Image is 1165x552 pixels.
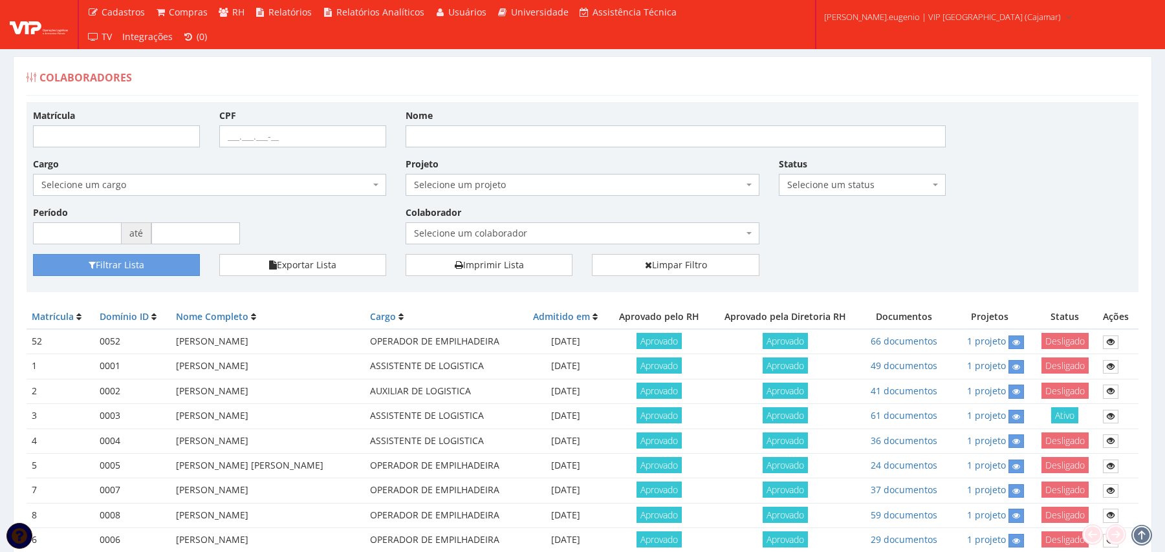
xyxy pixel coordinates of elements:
[637,482,682,498] span: Aprovado
[27,478,94,503] td: 7
[94,329,171,354] td: 0052
[523,379,608,403] td: [DATE]
[117,25,178,49] a: Integrações
[365,478,523,503] td: OPERADOR DE EMPILHADEIRA
[178,25,213,49] a: (0)
[27,429,94,453] td: 4
[763,482,808,498] span: Aprovado
[523,478,608,503] td: [DATE]
[763,383,808,399] span: Aprovado
[1041,357,1089,374] span: Desligado
[967,359,1006,372] a: 1 projeto
[763,432,808,449] span: Aprovado
[593,6,677,18] span: Assistência Técnica
[171,478,365,503] td: [PERSON_NAME]
[171,404,365,429] td: [PERSON_NAME]
[637,432,682,449] span: Aprovado
[967,533,1006,546] a: 1 projeto
[608,305,711,329] th: Aprovado pelo RH
[967,434,1006,447] a: 1 projeto
[860,305,948,329] th: Documentos
[871,385,937,397] a: 41 documentos
[523,453,608,478] td: [DATE]
[365,429,523,453] td: ASSISTENTE DE LOGISTICA
[871,509,937,521] a: 59 documentos
[871,359,937,372] a: 49 documentos
[637,531,682,547] span: Aprovado
[763,457,808,473] span: Aprovado
[414,227,743,240] span: Selecione um colaborador
[448,6,486,18] span: Usuários
[94,453,171,478] td: 0005
[967,409,1006,421] a: 1 projeto
[171,429,365,453] td: [PERSON_NAME]
[824,10,1061,23] span: [PERSON_NAME].eugenio | VIP [GEOGRAPHIC_DATA] (Cajamar)
[967,459,1006,471] a: 1 projeto
[871,533,937,546] a: 29 documentos
[871,409,937,421] a: 61 documentos
[219,109,236,122] label: CPF
[1032,305,1098,329] th: Status
[763,507,808,523] span: Aprovado
[711,305,860,329] th: Aprovado pela Diretoria RH
[27,329,94,354] td: 52
[33,254,200,276] button: Filtrar Lista
[100,310,149,323] a: Domínio ID
[523,503,608,527] td: [DATE]
[533,310,590,323] a: Admitido em
[365,329,523,354] td: OPERADOR DE EMPILHADEIRA
[406,174,759,196] span: Selecione um projeto
[32,310,74,323] a: Matrícula
[637,457,682,473] span: Aprovado
[523,404,608,429] td: [DATE]
[1041,531,1089,547] span: Desligado
[967,483,1006,496] a: 1 projeto
[33,158,59,171] label: Cargo
[94,478,171,503] td: 0007
[219,125,386,147] input: ___.___.___-__
[406,158,439,171] label: Projeto
[967,509,1006,521] a: 1 projeto
[336,6,424,18] span: Relatórios Analíticos
[219,254,386,276] button: Exportar Lista
[94,404,171,429] td: 0003
[27,354,94,379] td: 1
[511,6,569,18] span: Universidade
[414,178,743,191] span: Selecione um projeto
[871,335,937,347] a: 66 documentos
[171,354,365,379] td: [PERSON_NAME]
[406,109,433,122] label: Nome
[637,507,682,523] span: Aprovado
[27,503,94,527] td: 8
[1041,482,1089,498] span: Desligado
[370,310,396,323] a: Cargo
[94,354,171,379] td: 0001
[637,383,682,399] span: Aprovado
[523,354,608,379] td: [DATE]
[232,6,245,18] span: RH
[1041,432,1089,449] span: Desligado
[763,531,808,547] span: Aprovado
[871,459,937,471] a: 24 documentos
[94,379,171,403] td: 0002
[763,407,808,423] span: Aprovado
[10,15,68,34] img: logo
[637,333,682,349] span: Aprovado
[27,453,94,478] td: 5
[365,354,523,379] td: ASSISTENTE DE LOGISTICA
[779,158,807,171] label: Status
[763,333,808,349] span: Aprovado
[27,379,94,403] td: 2
[787,178,930,191] span: Selecione um status
[871,483,937,496] a: 37 documentos
[947,305,1032,329] th: Projetos
[1041,333,1089,349] span: Desligado
[102,30,112,43] span: TV
[1041,507,1089,523] span: Desligado
[365,404,523,429] td: ASSISTENTE DE LOGISTICA
[122,222,151,244] span: até
[171,453,365,478] td: [PERSON_NAME] [PERSON_NAME]
[637,407,682,423] span: Aprovado
[365,503,523,527] td: OPERADOR DE EMPILHADEIRA
[122,30,173,43] span: Integrações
